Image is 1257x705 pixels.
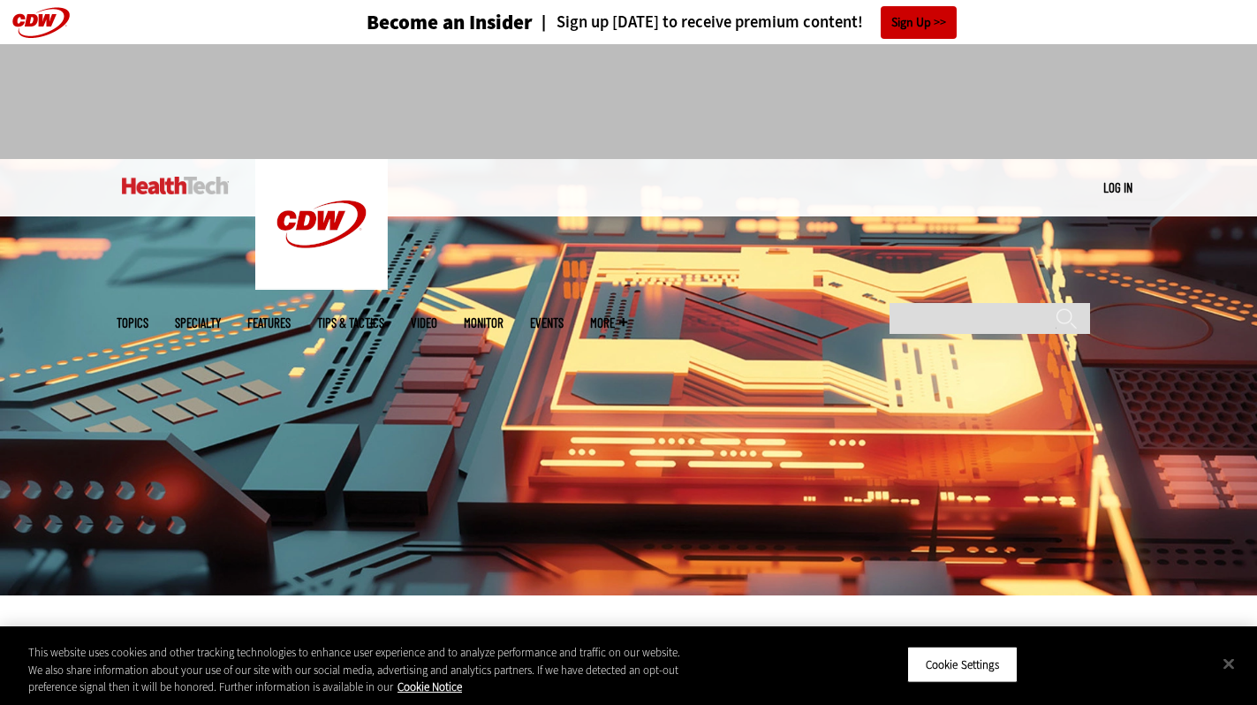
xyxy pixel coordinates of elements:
h3: Become an Insider [367,12,533,33]
a: More information about your privacy [398,679,462,694]
img: Home [255,159,388,290]
button: Cookie Settings [907,646,1018,683]
a: Features [247,316,291,330]
a: MonITor [464,316,504,330]
a: Sign Up [881,6,957,39]
div: This website uses cookies and other tracking technologies to enhance user experience and to analy... [28,644,692,696]
a: Become an Insider [300,12,533,33]
span: Specialty [175,316,221,330]
span: Topics [117,316,148,330]
span: More [590,316,627,330]
img: Home [122,177,229,194]
button: Close [1209,644,1248,683]
a: CDW [255,276,388,294]
iframe: advertisement [307,62,950,141]
a: Tips & Tactics [317,316,384,330]
a: Log in [1103,179,1132,195]
div: User menu [1103,178,1132,197]
a: Events [530,316,564,330]
a: Video [411,316,437,330]
a: Sign up [DATE] to receive premium content! [533,14,863,31]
